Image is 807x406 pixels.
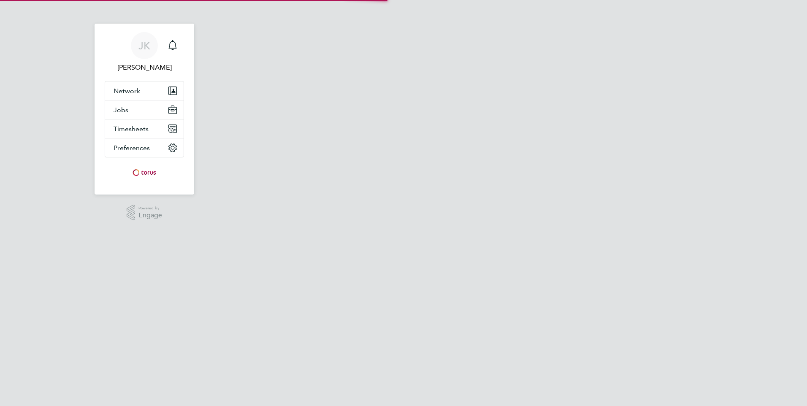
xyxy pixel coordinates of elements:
a: Powered byEngage [127,205,162,221]
span: Timesheets [114,125,149,133]
button: Preferences [105,138,184,157]
span: James Kane [105,62,184,73]
button: Jobs [105,100,184,119]
span: JK [138,40,150,51]
span: Preferences [114,144,150,152]
span: Powered by [138,205,162,212]
img: torus-logo-retina.png [130,166,159,179]
a: JK[PERSON_NAME] [105,32,184,73]
span: Jobs [114,106,128,114]
span: Network [114,87,140,95]
nav: Main navigation [95,24,194,195]
button: Timesheets [105,119,184,138]
a: Go to home page [105,166,184,179]
span: Engage [138,212,162,219]
button: Network [105,81,184,100]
